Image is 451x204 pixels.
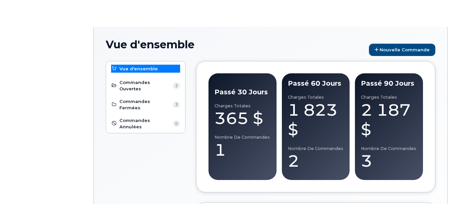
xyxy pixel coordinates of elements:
span: Commandes Ouvertes [119,79,171,92]
a: Commandes Ouvertes 2 [111,79,180,92]
div: 2 [288,151,344,171]
span: Commandes Annulées [119,117,171,130]
a: Nouvelle commande [369,44,435,56]
div: Charges totales [361,95,417,100]
h1: Vue d'ensemble [106,39,366,50]
div: Passé 30 jours [214,87,271,97]
div: 2 187 $ [361,100,417,140]
div: Charges totales [214,103,271,109]
a: Vue d'ensemble [111,65,180,73]
div: Passé 90 jours [361,79,417,88]
div: 3 [361,151,417,171]
a: Commandes Fermées 3 [111,98,180,111]
div: Nombre de commandes [361,146,417,151]
a: Commandes Annulées 0 [111,117,180,130]
span: 0 [173,120,180,127]
div: 1 [214,140,271,160]
div: Charges totales [288,95,344,100]
div: 365 $ [214,108,271,128]
span: 3 [173,101,180,108]
div: Nombre de commandes [288,146,344,151]
span: 2 [173,82,180,89]
span: Vue d'ensemble [119,66,158,72]
div: Passé 60 jours [288,79,344,88]
div: Nombre de commandes [214,135,271,140]
div: 1 823 $ [288,100,344,140]
span: Commandes Fermées [119,98,171,111]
